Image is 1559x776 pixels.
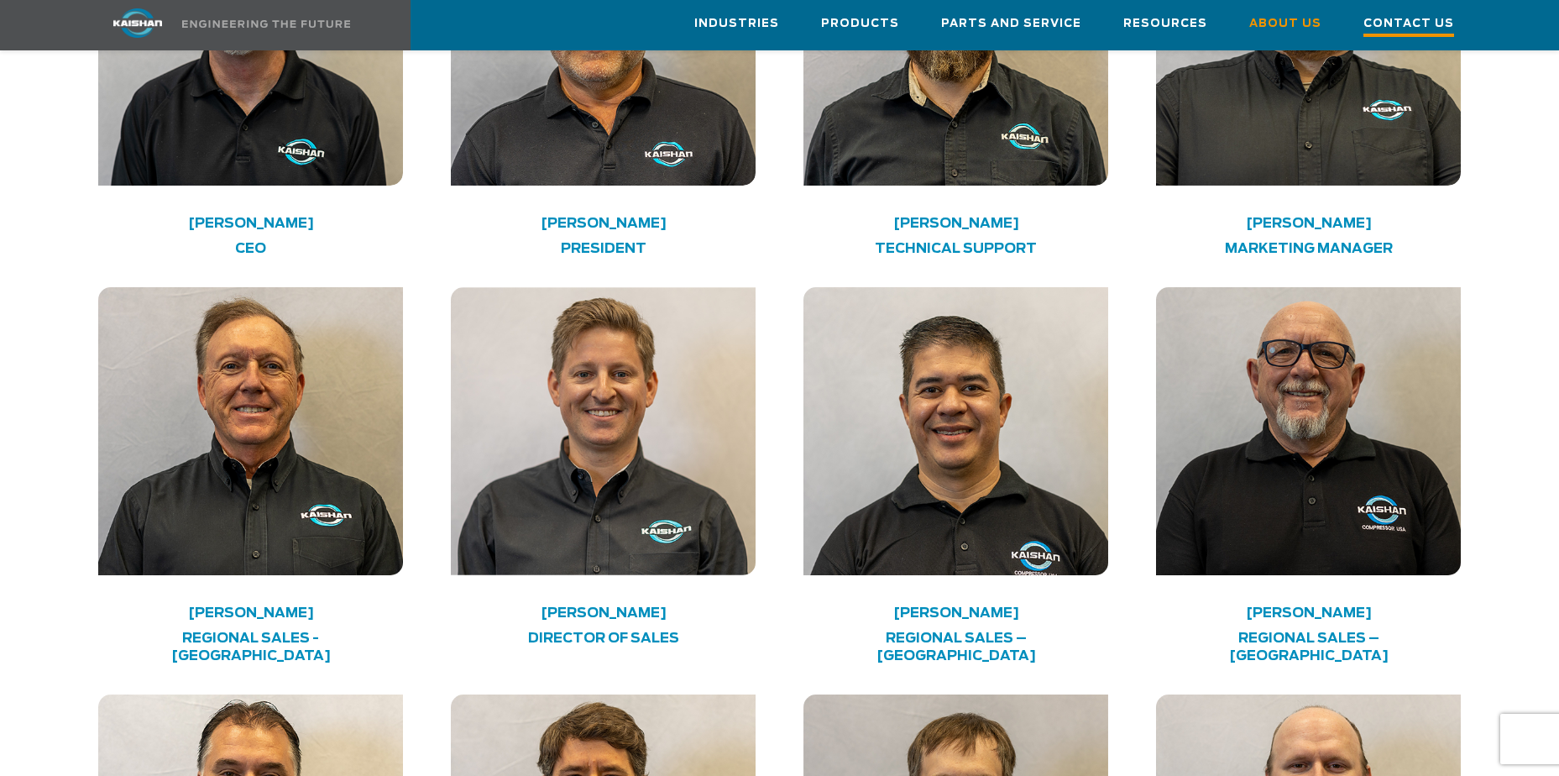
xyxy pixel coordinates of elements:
h4: PRESIDENT [482,240,725,258]
a: Products [821,1,899,46]
h4: Regional Sales – [GEOGRAPHIC_DATA] [1187,630,1431,665]
h4: [PERSON_NAME] [1187,609,1431,617]
img: kaishan employee [1156,287,1461,574]
a: Parts and Service [941,1,1081,46]
h4: [PERSON_NAME] [1187,219,1431,228]
h4: CEO [129,240,373,258]
h4: [PERSON_NAME] [834,219,1078,228]
h4: [PERSON_NAME] [129,219,373,228]
img: kaishan employee [98,287,403,574]
img: Engineering the future [182,20,350,28]
h4: Technical Support [834,240,1078,258]
h4: Marketing Manager [1187,240,1431,258]
a: Resources [1123,1,1207,46]
a: Contact Us [1363,1,1454,50]
h4: DIRECTOR OF SALES [482,630,725,648]
h4: Regional Sales - [GEOGRAPHIC_DATA] [129,630,373,665]
span: Resources [1123,14,1207,34]
img: kaishan logo [75,8,201,38]
span: Parts and Service [941,14,1081,34]
span: Industries [694,14,779,34]
h4: [PERSON_NAME] [129,609,373,617]
a: Industries [694,1,779,46]
img: kaishan employee [803,287,1108,574]
span: About Us [1249,14,1321,34]
img: kaishan employee [451,287,756,574]
h4: Regional Sales – [GEOGRAPHIC_DATA] [834,630,1078,665]
span: Products [821,14,899,34]
a: About Us [1249,1,1321,46]
h4: [PERSON_NAME] [482,219,725,228]
h4: [PERSON_NAME] [482,609,725,617]
h4: [PERSON_NAME] [834,609,1078,617]
span: Contact Us [1363,14,1454,37]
